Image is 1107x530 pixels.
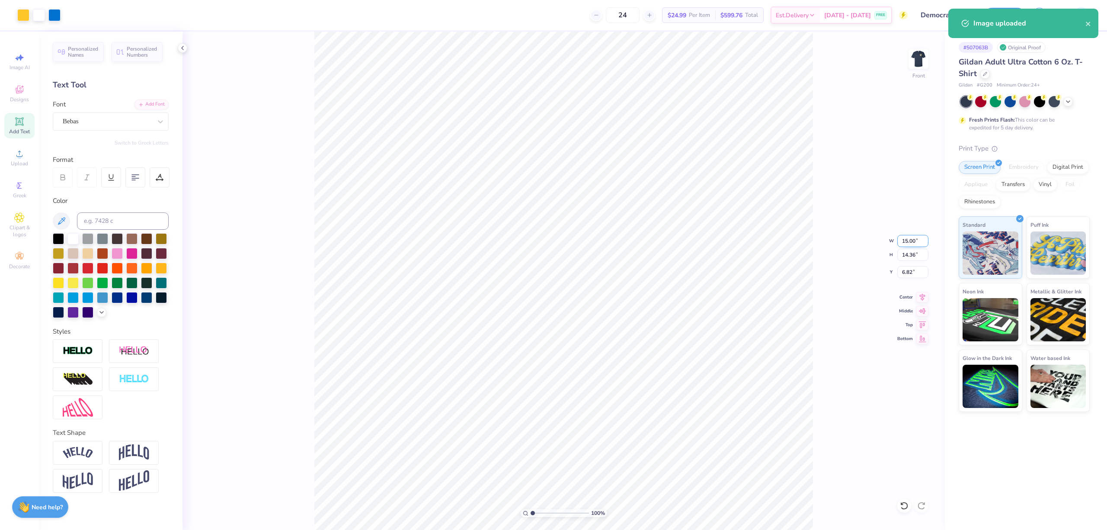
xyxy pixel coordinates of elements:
[119,346,149,357] img: Shadow
[959,178,993,191] div: Applique
[11,160,28,167] span: Upload
[606,7,640,23] input: – –
[9,128,30,135] span: Add Text
[969,116,1015,123] strong: Fresh Prints Flash:
[63,398,93,417] img: Free Distort
[53,155,170,165] div: Format
[914,6,978,24] input: Untitled Design
[53,79,169,91] div: Text Tool
[689,11,710,20] span: Per Item
[119,374,149,384] img: Negative Space
[997,42,1046,53] div: Original Proof
[1033,178,1057,191] div: Vinyl
[119,470,149,491] img: Rise
[969,116,1075,132] div: This color can be expedited for 5 day delivery.
[4,224,35,238] span: Clipart & logos
[63,472,93,489] img: Flag
[910,50,927,67] img: Front
[1047,161,1089,174] div: Digital Print
[53,100,66,109] label: Font
[53,428,169,438] div: Text Shape
[1030,353,1070,363] span: Water based Ink
[897,322,913,328] span: Top
[68,46,99,58] span: Personalized Names
[668,11,686,20] span: $24.99
[963,353,1012,363] span: Glow in the Dark Ink
[876,12,885,18] span: FREE
[824,11,871,20] span: [DATE] - [DATE]
[13,192,26,199] span: Greek
[897,308,913,314] span: Middle
[9,263,30,270] span: Decorate
[963,298,1018,341] img: Neon Ink
[77,212,169,230] input: e.g. 7428 c
[1030,231,1086,275] img: Puff Ink
[1030,298,1086,341] img: Metallic & Glitter Ink
[959,161,1001,174] div: Screen Print
[127,46,157,58] span: Personalized Numbers
[963,231,1018,275] img: Standard
[63,447,93,459] img: Arc
[10,64,30,71] span: Image AI
[1030,287,1081,296] span: Metallic & Glitter Ink
[63,373,93,386] img: 3d Illusion
[959,82,973,89] span: Gildan
[1085,18,1091,29] button: close
[591,509,605,517] span: 100 %
[977,82,992,89] span: # G200
[996,178,1030,191] div: Transfers
[963,287,984,296] span: Neon Ink
[32,503,63,511] strong: Need help?
[720,11,742,20] span: $599.76
[973,18,1085,29] div: Image uploaded
[897,336,913,342] span: Bottom
[745,11,758,20] span: Total
[912,72,925,80] div: Front
[959,196,1001,209] div: Rhinestones
[119,444,149,461] img: Arch
[959,57,1083,79] span: Gildan Adult Ultra Cotton 6 Oz. T-Shirt
[53,327,169,337] div: Styles
[1003,161,1044,174] div: Embroidery
[963,220,985,229] span: Standard
[1030,220,1049,229] span: Puff Ink
[997,82,1040,89] span: Minimum Order: 24 +
[959,42,993,53] div: # 507063B
[63,346,93,356] img: Stroke
[134,100,169,109] div: Add Font
[1030,365,1086,408] img: Water based Ink
[776,11,809,20] span: Est. Delivery
[115,139,169,146] button: Switch to Greek Letters
[963,365,1018,408] img: Glow in the Dark Ink
[53,196,169,206] div: Color
[1060,178,1080,191] div: Foil
[897,294,913,300] span: Center
[959,144,1090,154] div: Print Type
[10,96,29,103] span: Designs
